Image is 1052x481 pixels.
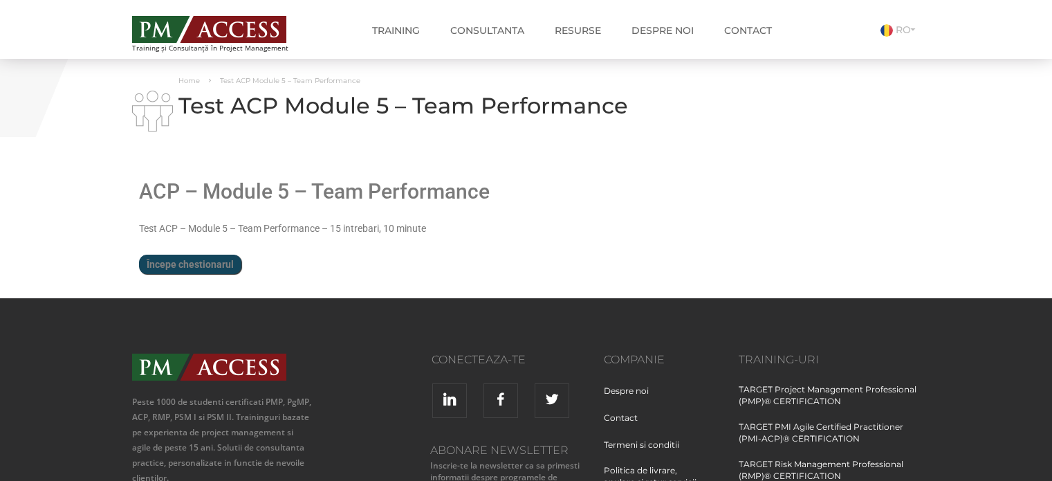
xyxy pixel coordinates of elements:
img: i-02.png [132,91,173,131]
a: Resurse [544,17,611,44]
a: Training și Consultanță în Project Management [132,12,314,52]
img: PMAccess [132,354,286,381]
h3: Training-uri [739,354,921,366]
a: TARGET Project Management Professional (PMP)® CERTIFICATION [739,383,921,421]
img: Romana [880,24,893,37]
a: Despre noi [621,17,704,44]
span: Training și Consultanță în Project Management [132,44,314,52]
h2: ACP – Module 5 – Team Performance [139,180,644,203]
input: Începe chestionarul [139,255,241,274]
h3: Abonare Newsletter [427,444,583,457]
a: Despre noi [604,385,659,410]
img: PM ACCESS - Echipa traineri si consultanti certificati PMP: Narciss Popescu, Mihai Olaru, Monica ... [132,16,286,43]
h3: Companie [604,354,718,366]
a: Home [178,76,200,85]
a: Consultanta [440,17,535,44]
a: Contact [714,17,782,44]
a: RO [880,24,921,36]
p: Test ACP – Module 5 – Team Performance – 15 intrebari, 10 minute [139,220,644,237]
h1: Test ACP Module 5 – Team Performance [132,93,651,118]
a: TARGET PMI Agile Certified Practitioner (PMI-ACP)® CERTIFICATION [739,421,921,458]
a: Termeni si conditii [604,439,690,464]
span: Test ACP Module 5 – Team Performance [220,76,360,85]
h3: Conecteaza-te [334,354,526,366]
a: Training [362,17,430,44]
a: Contact [604,412,648,437]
